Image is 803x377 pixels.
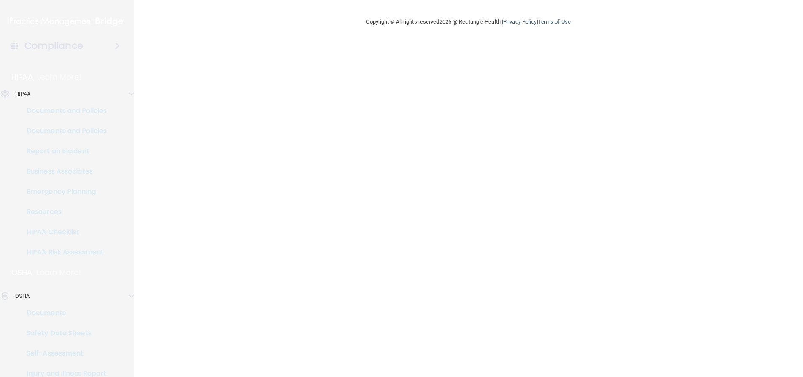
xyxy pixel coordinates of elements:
p: HIPAA [15,89,31,99]
a: Terms of Use [538,19,571,25]
p: HIPAA [11,72,33,82]
p: HIPAA Risk Assessment [5,248,121,257]
p: Documents and Policies [5,127,121,135]
p: Learn More! [37,267,81,278]
p: Emergency Planning [5,187,121,196]
h4: Compliance [24,40,83,52]
p: HIPAA Checklist [5,228,121,236]
p: Business Associates [5,167,121,176]
img: PMB logo [10,13,124,30]
p: Report an Incident [5,147,121,155]
p: Self-Assessment [5,349,121,358]
p: Learn More! [37,72,82,82]
p: OSHA [11,267,32,278]
div: Copyright © All rights reserved 2025 @ Rectangle Health | | [315,8,622,35]
p: OSHA [15,291,30,301]
p: Resources [5,208,121,216]
a: Privacy Policy [503,19,536,25]
p: Documents and Policies [5,107,121,115]
p: Safety Data Sheets [5,329,121,337]
p: Documents [5,309,121,317]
